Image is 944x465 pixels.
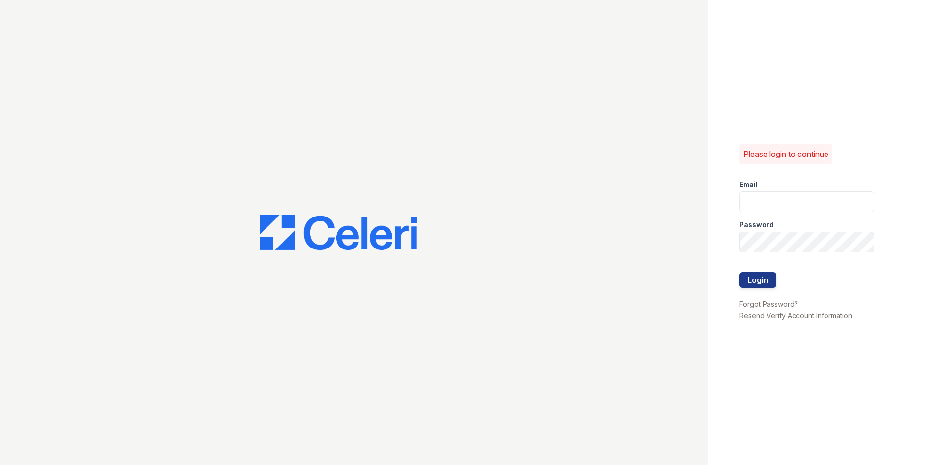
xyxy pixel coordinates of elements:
img: CE_Logo_Blue-a8612792a0a2168367f1c8372b55b34899dd931a85d93a1a3d3e32e68fde9ad4.png [260,215,417,250]
p: Please login to continue [743,148,828,160]
a: Forgot Password? [739,300,798,308]
a: Resend Verify Account Information [739,311,852,320]
button: Login [739,272,776,288]
label: Password [739,220,774,230]
label: Email [739,180,758,189]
